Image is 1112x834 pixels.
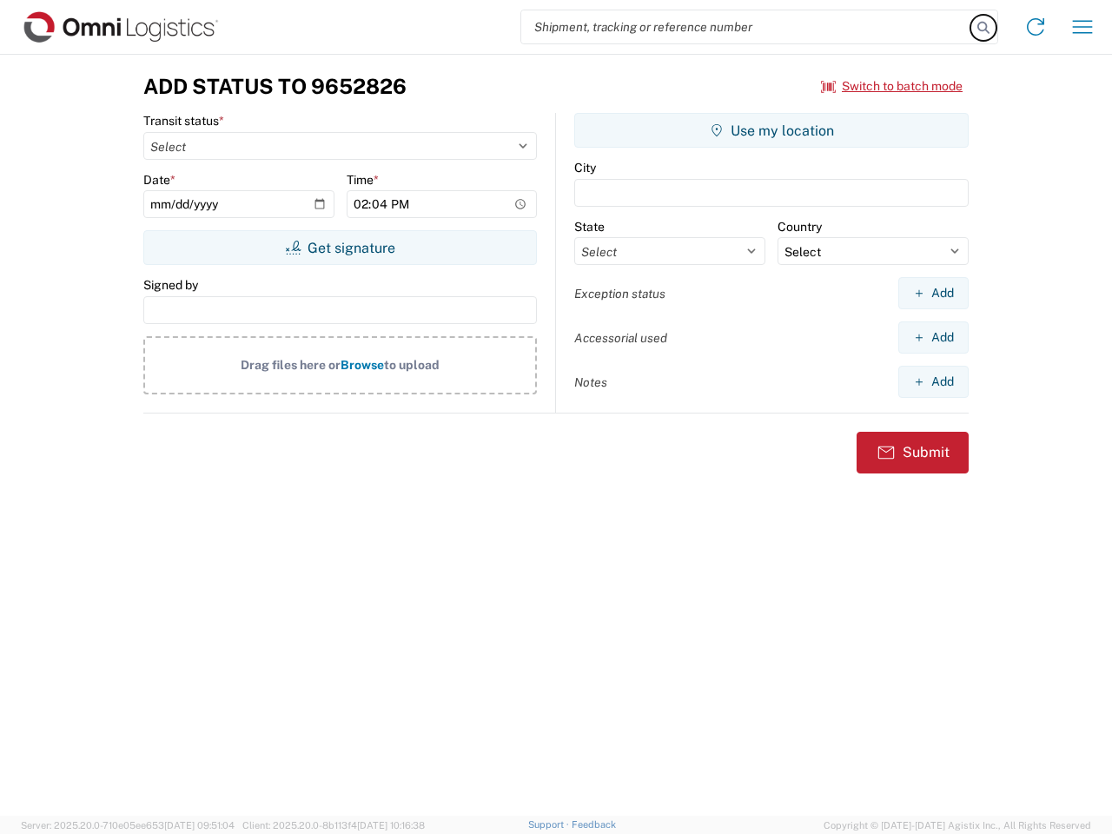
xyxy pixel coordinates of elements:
[574,219,605,235] label: State
[574,286,665,301] label: Exception status
[21,820,235,831] span: Server: 2025.20.0-710e05ee653
[357,820,425,831] span: [DATE] 10:16:38
[347,172,379,188] label: Time
[143,172,175,188] label: Date
[821,72,963,101] button: Switch to batch mode
[574,374,607,390] label: Notes
[143,113,224,129] label: Transit status
[572,819,616,830] a: Feedback
[164,820,235,831] span: [DATE] 09:51:04
[824,817,1091,833] span: Copyright © [DATE]-[DATE] Agistix Inc., All Rights Reserved
[143,74,407,99] h3: Add Status to 9652826
[521,10,971,43] input: Shipment, tracking or reference number
[143,277,198,293] label: Signed by
[574,330,667,346] label: Accessorial used
[384,358,440,372] span: to upload
[143,230,537,265] button: Get signature
[778,219,822,235] label: Country
[242,820,425,831] span: Client: 2025.20.0-8b113f4
[574,113,969,148] button: Use my location
[341,358,384,372] span: Browse
[898,366,969,398] button: Add
[574,160,596,175] label: City
[898,321,969,354] button: Add
[528,819,572,830] a: Support
[241,358,341,372] span: Drag files here or
[857,432,969,473] button: Submit
[898,277,969,309] button: Add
